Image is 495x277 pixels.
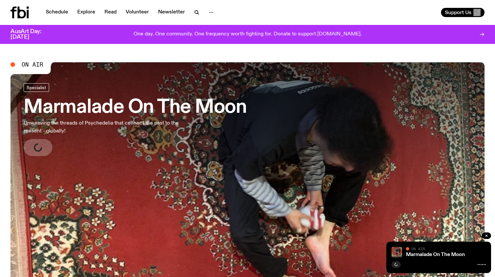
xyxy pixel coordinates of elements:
[441,8,485,17] button: Support Us
[24,119,191,135] p: Unweaving the threads of Psychedelia that connect the past to the present - globally!
[122,8,153,17] a: Volunteer
[24,83,49,92] a: Specialist
[406,252,465,257] a: Marmalade On The Moon
[42,8,72,17] a: Schedule
[22,62,43,68] span: On Air
[134,31,362,37] p: One day. One community. One frequency worth fighting for. Donate to support [DOMAIN_NAME].
[10,29,52,40] h3: AusArt Day: [DATE]
[73,8,99,17] a: Explore
[392,247,402,257] img: Tommy - Persian Rug
[411,247,425,251] span: On Air
[154,8,189,17] a: Newsletter
[101,8,120,17] a: Read
[24,83,247,156] a: Marmalade On The MoonUnweaving the threads of Psychedelia that connect the past to the present - ...
[445,10,471,15] span: Support Us
[24,98,247,117] h3: Marmalade On The Moon
[27,85,46,90] span: Specialist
